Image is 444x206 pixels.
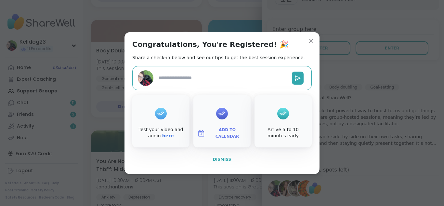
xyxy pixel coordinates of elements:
[208,127,247,140] span: Add to Calendar
[195,127,249,140] button: Add to Calendar
[134,127,188,139] div: Test your video and audio
[132,54,305,61] h2: Share a check-in below and see our tips to get the best session experience.
[256,127,310,139] div: Arrive 5 to 10 minutes early
[138,70,153,86] img: Kelldog23
[213,157,231,162] span: Dismiss
[132,153,312,166] button: Dismiss
[132,40,288,49] h1: Congratulations, You're Registered! 🎉
[162,133,174,138] a: here
[197,130,205,137] img: ShareWell Logomark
